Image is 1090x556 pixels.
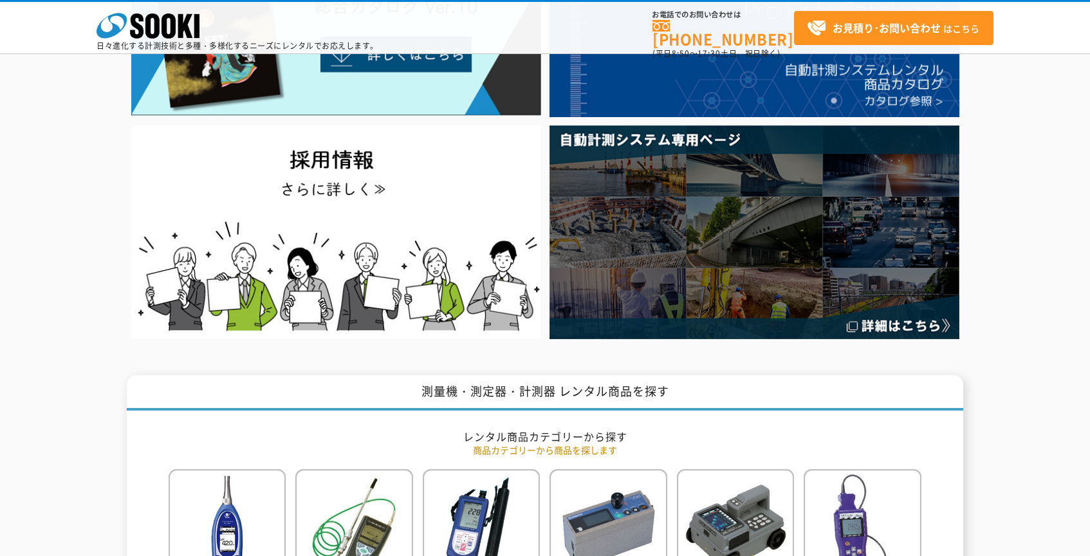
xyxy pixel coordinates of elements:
[97,42,378,50] p: 日々進化する計測技術と多種・多様化するニーズにレンタルでお応えします。
[131,125,541,338] img: SOOKI recruit
[652,20,794,46] a: [PHONE_NUMBER]
[550,125,959,338] img: 自動計測システム専用ページ
[652,11,794,19] span: お電話でのお問い合わせは
[169,443,921,457] p: 商品カテゴリーから商品を探します
[672,48,690,59] span: 8:50
[833,20,941,35] strong: お見積り･お問い合わせ
[794,11,993,45] a: お見積り･お問い合わせはこちら
[697,48,721,59] span: 17:30
[127,375,963,411] h1: 測量機・測定器・計測器 レンタル商品を探す
[807,19,979,38] span: はこちら
[169,430,921,443] h2: レンタル商品カテゴリーから探す
[652,48,780,59] span: (平日 ～ 土日、祝日除く)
